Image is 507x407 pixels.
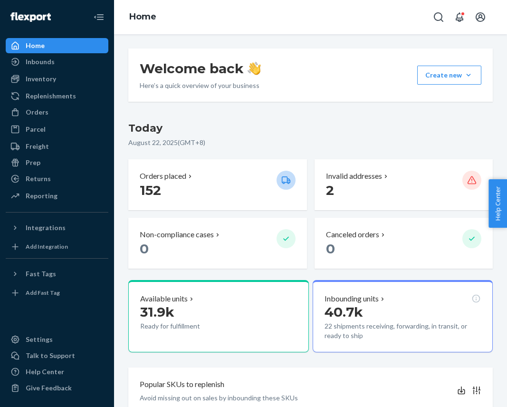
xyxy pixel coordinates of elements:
div: Freight [26,142,49,151]
a: Home [129,11,156,22]
button: Available units31.9kReady for fulfillment [128,280,309,352]
p: Avoid missing out on sales by inbounding these SKUs [140,393,298,403]
div: Home [26,41,45,50]
p: Non-compliance cases [140,229,214,240]
p: Ready for fulfillment [140,321,249,331]
div: Give Feedback [26,383,72,393]
button: Canceled orders 0 [315,218,493,269]
p: August 22, 2025 ( GMT+8 ) [128,138,493,147]
button: Non-compliance cases 0 [128,218,307,269]
p: Canceled orders [326,229,379,240]
button: Integrations [6,220,108,235]
a: Inventory [6,71,108,87]
span: 2 [326,182,334,198]
div: Integrations [26,223,66,233]
span: 31.9k [140,304,174,320]
button: Invalid addresses 2 [315,159,493,210]
a: Help Center [6,364,108,379]
h1: Welcome back [140,60,261,77]
button: Give Feedback [6,380,108,396]
a: Freight [6,139,108,154]
a: Reporting [6,188,108,203]
img: Flexport logo [10,12,51,22]
p: 22 shipments receiving, forwarding, in transit, or ready to ship [325,321,481,340]
button: Orders placed 152 [128,159,307,210]
button: Close Navigation [89,8,108,27]
div: Prep [26,158,40,167]
a: Talk to Support [6,348,108,363]
p: Inbounding units [325,293,379,304]
ol: breadcrumbs [122,3,164,31]
span: 40.7k [325,304,363,320]
button: Inbounding units40.7k22 shipments receiving, forwarding, in transit, or ready to ship [313,280,493,352]
div: Returns [26,174,51,184]
span: 0 [326,241,335,257]
button: Open account menu [471,8,490,27]
div: Help Center [26,367,64,377]
div: Inbounds [26,57,55,67]
p: Available units [140,293,188,304]
a: Settings [6,332,108,347]
a: Orders [6,105,108,120]
div: Settings [26,335,53,344]
p: Invalid addresses [326,171,382,182]
button: Open notifications [450,8,469,27]
div: Orders [26,107,48,117]
h3: Today [128,121,493,136]
div: Add Integration [26,242,68,251]
div: Reporting [26,191,57,201]
div: Talk to Support [26,351,75,360]
span: 152 [140,182,161,198]
button: Fast Tags [6,266,108,281]
a: Prep [6,155,108,170]
button: Open Search Box [429,8,448,27]
div: Parcel [26,125,46,134]
button: Help Center [488,179,507,228]
a: Inbounds [6,54,108,69]
div: Inventory [26,74,56,84]
p: Orders placed [140,171,186,182]
div: Add Fast Tag [26,289,60,297]
a: Parcel [6,122,108,137]
a: Add Integration [6,239,108,254]
p: Here’s a quick overview of your business [140,81,261,90]
img: hand-wave emoji [248,62,261,75]
div: Fast Tags [26,269,56,279]
a: Returns [6,171,108,186]
a: Home [6,38,108,53]
div: Replenishments [26,91,76,101]
a: Replenishments [6,88,108,104]
a: Add Fast Tag [6,285,108,300]
p: Popular SKUs to replenish [140,379,224,390]
button: Create new [417,66,481,85]
span: 0 [140,241,149,257]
